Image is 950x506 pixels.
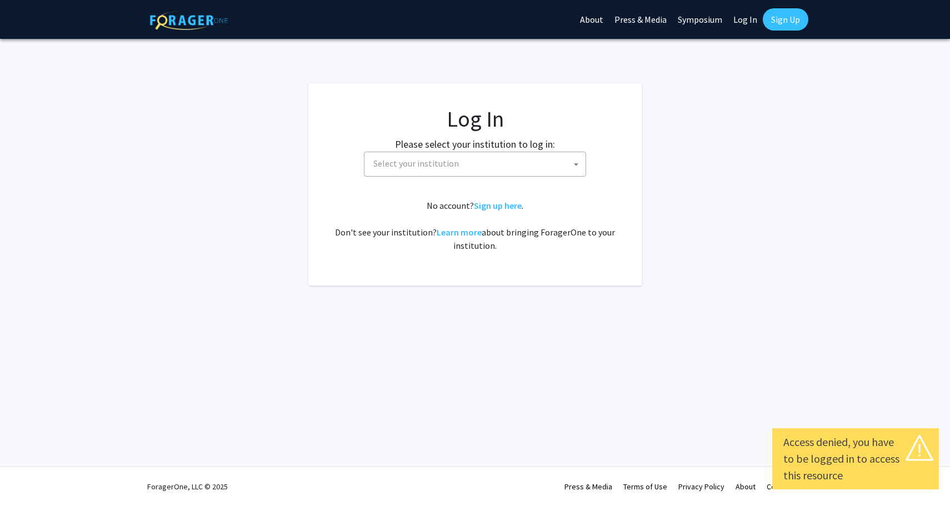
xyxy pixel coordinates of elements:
div: Access denied, you have to be logged in to access this resource [783,434,928,484]
div: No account? . Don't see your institution? about bringing ForagerOne to your institution. [331,199,619,252]
img: ForagerOne Logo [150,11,228,30]
span: Select your institution [364,152,586,177]
h1: Log In [331,106,619,132]
a: Press & Media [564,482,612,492]
label: Please select your institution to log in: [395,137,555,152]
a: Sign up here [474,200,522,211]
a: About [736,482,756,492]
span: Select your institution [369,152,586,175]
a: Privacy Policy [678,482,724,492]
a: Contact Us [767,482,803,492]
span: Select your institution [373,158,459,169]
div: ForagerOne, LLC © 2025 [147,467,228,506]
a: Terms of Use [623,482,667,492]
a: Learn more about bringing ForagerOne to your institution [437,227,482,238]
a: Sign Up [763,8,808,31]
